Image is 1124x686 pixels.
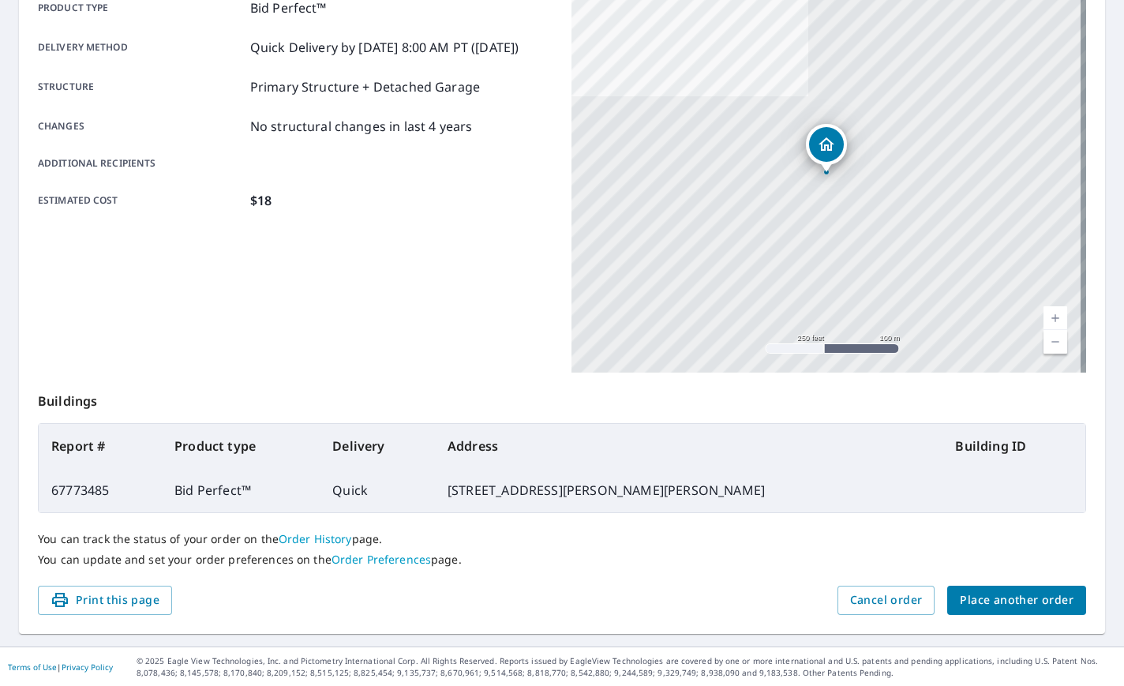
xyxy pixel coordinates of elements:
[320,424,435,468] th: Delivery
[250,77,480,96] p: Primary Structure + Detached Garage
[250,191,272,210] p: $18
[8,662,57,673] a: Terms of Use
[39,424,162,468] th: Report #
[162,424,320,468] th: Product type
[38,532,1086,546] p: You can track the status of your order on the page.
[850,590,923,610] span: Cancel order
[279,531,352,546] a: Order History
[250,117,473,136] p: No structural changes in last 4 years
[837,586,935,615] button: Cancel order
[1043,330,1067,354] a: Current Level 17, Zoom Out
[435,424,942,468] th: Address
[137,655,1116,679] p: © 2025 Eagle View Technologies, Inc. and Pictometry International Corp. All Rights Reserved. Repo...
[38,77,244,96] p: Structure
[38,156,244,171] p: Additional recipients
[947,586,1086,615] button: Place another order
[38,191,244,210] p: Estimated cost
[435,468,942,512] td: [STREET_ADDRESS][PERSON_NAME][PERSON_NAME]
[1043,306,1067,330] a: Current Level 17, Zoom In
[332,552,431,567] a: Order Preferences
[250,38,519,57] p: Quick Delivery by [DATE] 8:00 AM PT ([DATE])
[38,586,172,615] button: Print this page
[8,662,113,672] p: |
[38,117,244,136] p: Changes
[39,468,162,512] td: 67773485
[38,38,244,57] p: Delivery method
[960,590,1073,610] span: Place another order
[62,662,113,673] a: Privacy Policy
[162,468,320,512] td: Bid Perfect™
[806,124,847,173] div: Dropped pin, building 1, Residential property, 104 Ashton Dr Davenport, FL 33837
[51,590,159,610] span: Print this page
[38,373,1086,423] p: Buildings
[942,424,1085,468] th: Building ID
[38,553,1086,567] p: You can update and set your order preferences on the page.
[320,468,435,512] td: Quick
